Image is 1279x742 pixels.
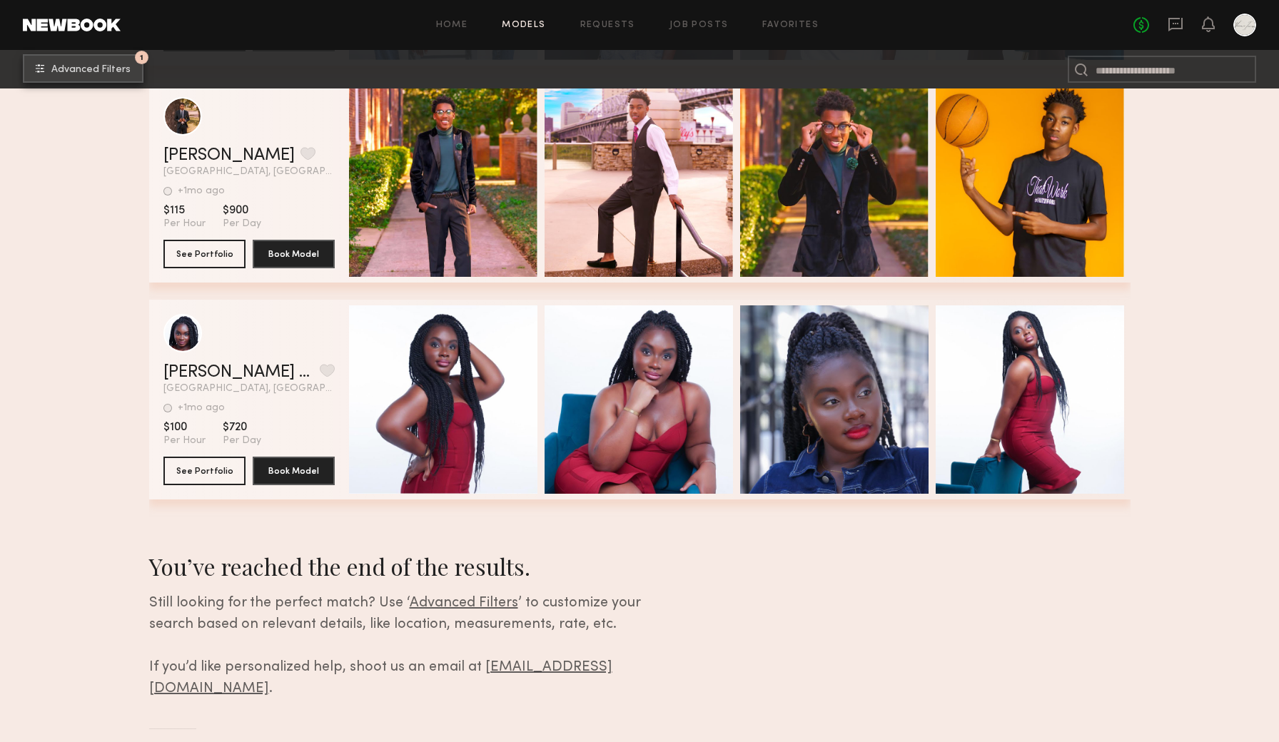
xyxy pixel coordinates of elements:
span: $900 [223,203,261,218]
span: Advanced Filters [410,596,518,610]
button: See Portfolio [163,240,246,268]
button: See Portfolio [163,457,246,485]
span: Per Hour [163,434,206,447]
span: [GEOGRAPHIC_DATA], [GEOGRAPHIC_DATA] [163,384,335,394]
span: $115 [163,203,206,218]
span: Per Day [223,218,261,230]
span: [GEOGRAPHIC_DATA], [GEOGRAPHIC_DATA] [163,167,335,177]
a: [PERSON_NAME] [PERSON_NAME] [163,364,314,381]
a: Home [436,21,468,30]
div: +1mo ago [178,403,225,413]
span: 1 [140,54,143,61]
div: Still looking for the perfect match? Use ‘ ’ to customize your search based on relevant details, ... [149,593,687,700]
span: $100 [163,420,206,434]
button: Book Model [253,457,335,485]
a: [PERSON_NAME] [163,147,295,164]
a: Models [502,21,545,30]
a: Requests [580,21,635,30]
button: Book Model [253,240,335,268]
span: $720 [223,420,261,434]
span: Per Day [223,434,261,447]
span: Advanced Filters [51,65,131,75]
button: 1Advanced Filters [23,54,143,83]
span: Per Hour [163,218,206,230]
a: Job Posts [669,21,729,30]
div: +1mo ago [178,186,225,196]
div: You’ve reached the end of the results. [149,551,687,581]
a: Favorites [762,21,819,30]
